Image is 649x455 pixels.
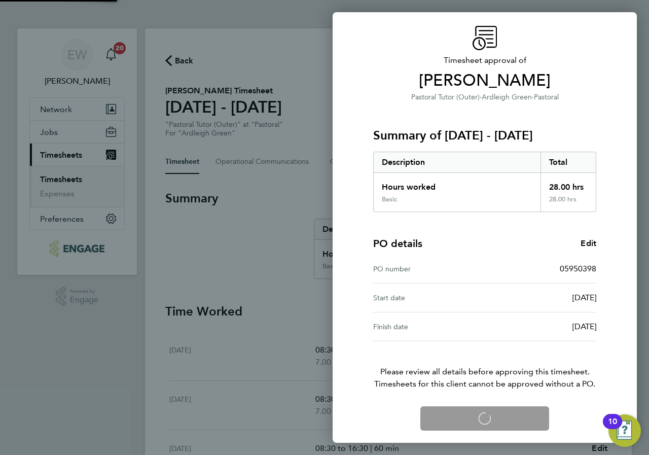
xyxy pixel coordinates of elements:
[373,263,485,275] div: PO number
[373,292,485,304] div: Start date
[361,378,608,390] span: Timesheets for this client cannot be approved without a PO.
[581,238,596,248] span: Edit
[608,414,641,447] button: Open Resource Center, 10 new notifications
[532,93,534,101] span: ·
[540,152,596,172] div: Total
[361,341,608,390] p: Please review all details before approving this timesheet.
[374,152,540,172] div: Description
[480,93,482,101] span: ·
[534,93,559,101] span: Pastoral
[373,152,596,212] div: Summary of 15 - 21 Sep 2025
[411,93,480,101] span: Pastoral Tutor (Outer)
[608,422,617,435] div: 10
[540,195,596,212] div: 28.00 hrs
[540,173,596,195] div: 28.00 hrs
[373,127,596,144] h3: Summary of [DATE] - [DATE]
[485,292,596,304] div: [DATE]
[374,173,540,195] div: Hours worked
[560,264,596,273] span: 05950398
[373,321,485,333] div: Finish date
[485,321,596,333] div: [DATE]
[373,71,596,91] span: [PERSON_NAME]
[373,236,422,251] h4: PO details
[581,237,596,250] a: Edit
[373,54,596,66] span: Timesheet approval of
[482,93,532,101] span: Ardleigh Green
[382,195,397,203] div: Basic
